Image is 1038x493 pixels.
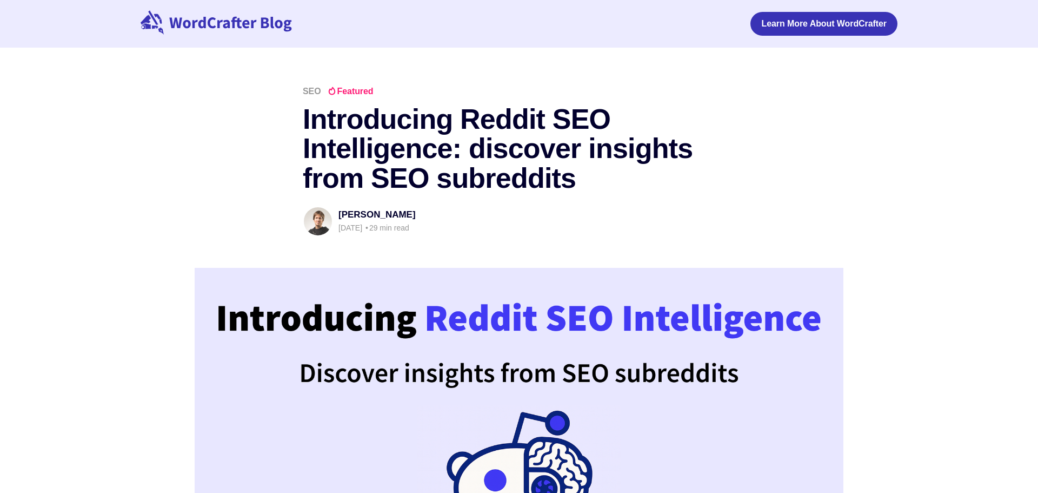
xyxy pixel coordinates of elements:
[303,104,735,193] h1: Introducing Reddit SEO Intelligence: discover insights from SEO subreddits
[338,224,362,232] time: [DATE]
[303,87,321,96] a: SEO
[338,209,416,220] a: [PERSON_NAME]
[365,224,368,233] span: •
[303,206,333,236] a: Read more of Federico Pascual
[750,12,897,36] a: Learn More About WordCrafter
[328,87,374,96] span: Featured
[364,224,409,232] span: 29 min read
[304,207,332,235] img: Federico Pascual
